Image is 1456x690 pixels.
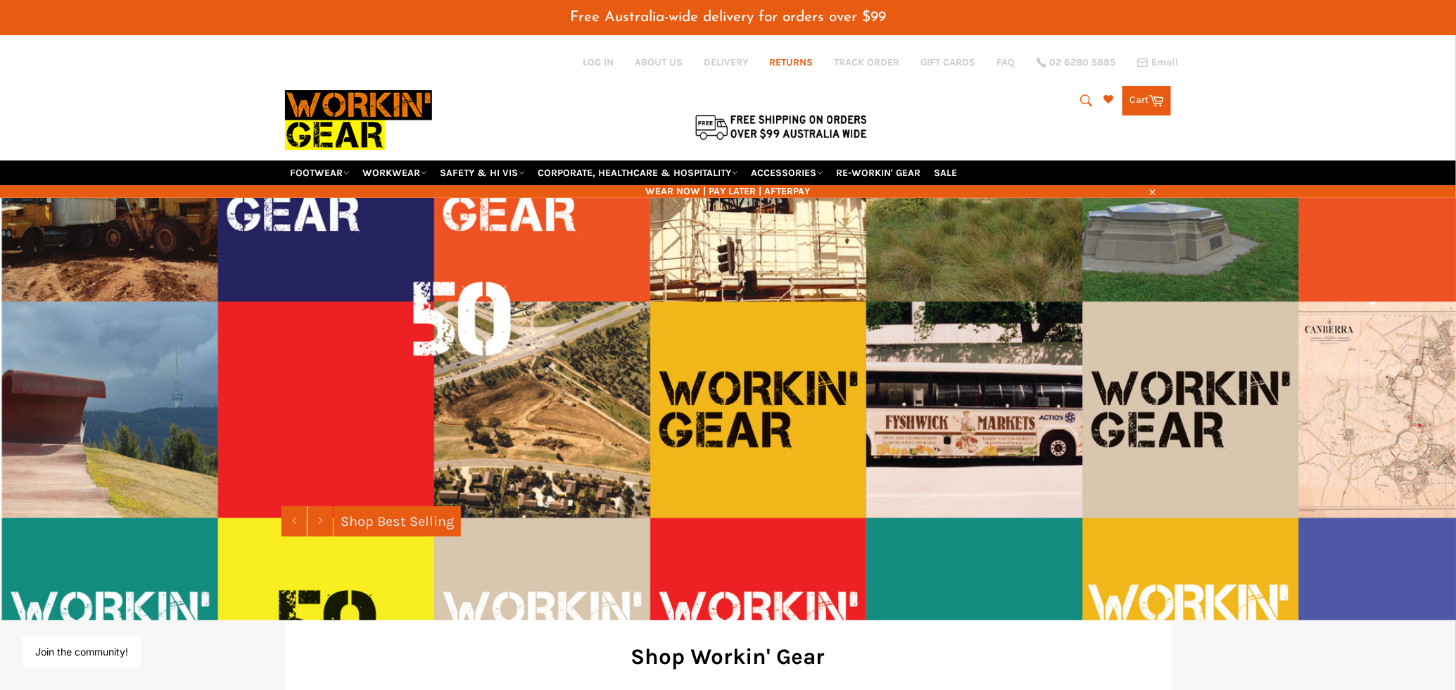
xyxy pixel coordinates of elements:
a: SALE [929,161,963,185]
a: SAFETY & HI VIS [435,161,531,185]
h2: Shop Workin' Gear [306,641,1151,672]
a: ABOUT US [635,56,683,69]
a: FAQ [997,56,1015,69]
span: Free Australia-wide delivery for orders over $99 [570,10,886,25]
a: ACCESSORIES [746,161,829,185]
a: Cart [1122,86,1171,115]
a: GIFT CARDS [921,56,976,69]
a: DELIVERY [704,56,749,69]
a: FOOTWEAR [285,161,355,185]
img: Workin Gear leaders in Workwear, Safety Boots, PPE, Uniforms. Australia's No.1 in Workwear [285,80,432,160]
span: WEAR NOW | PAY LATER | AFTERPAY [285,184,1172,198]
a: CORPORATE, HEALTHCARE & HOSPITALITY [533,161,744,185]
a: WORKWEAR [357,161,433,185]
a: Email [1137,57,1179,68]
a: RETURNS [770,56,814,69]
button: Join the community! [35,646,128,658]
span: 02 6280 5885 [1050,58,1116,68]
a: TRACK ORDER [835,56,900,69]
a: RE-WORKIN' GEAR [831,161,927,185]
a: Shop Best Selling [334,506,461,537]
a: Log in [583,56,614,68]
a: 02 6280 5885 [1037,58,1116,68]
img: Flat $9.95 shipping Australia wide [693,112,869,142]
span: Email [1152,58,1179,68]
